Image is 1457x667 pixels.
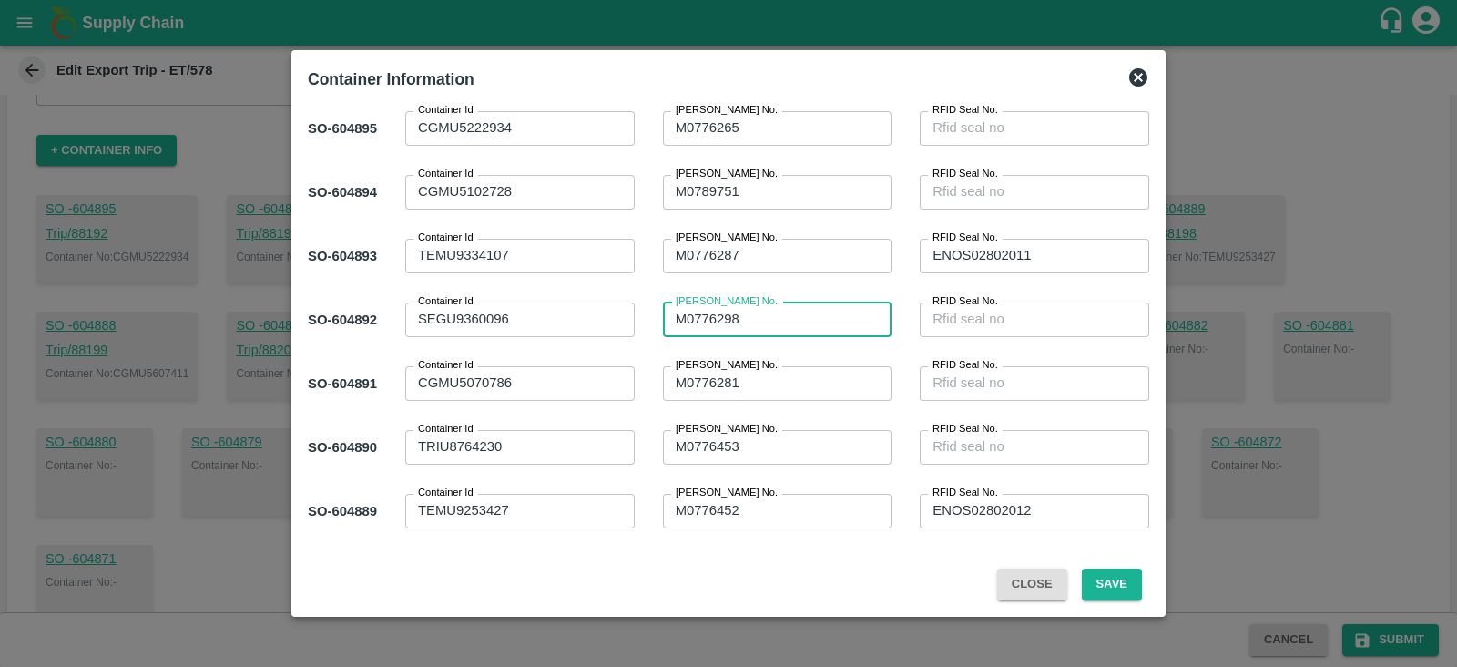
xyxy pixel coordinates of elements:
textarea: M0776452 [676,501,880,520]
label: Container Id [418,167,474,181]
label: Container Id [418,358,474,373]
b: SO- 604889 [308,504,377,518]
label: RFID Seal No. [932,103,998,118]
label: Container Id [418,422,474,436]
label: [PERSON_NAME] No. [676,358,778,373]
textarea: M0776265 [676,118,880,138]
button: Save [1082,569,1142,600]
label: RFID Seal No. [932,486,998,500]
label: RFID Seal No. [932,422,998,436]
textarea: TEMU9334107 [418,246,622,265]
label: [PERSON_NAME] No. [676,486,778,500]
textarea: M0776281 [676,374,880,393]
textarea: M0776453 [676,437,880,457]
textarea: M0789751 [676,182,880,201]
label: [PERSON_NAME] No. [676,422,778,436]
b: SO- 604891 [308,376,377,391]
b: SO- 604894 [308,185,377,200]
b: Container Information [308,70,474,88]
label: RFID Seal No. [932,294,998,309]
textarea: CGMU5102728 [418,182,622,201]
textarea: M0776287 [676,246,880,265]
textarea: SEGU9360096 [418,310,622,329]
textarea: TRIU8764230 [418,437,622,457]
textarea: ENOS02802011 [932,246,1136,265]
textarea: ENOS02802012 [932,501,1136,520]
b: SO- 604890 [308,440,377,455]
label: [PERSON_NAME] No. [676,103,778,118]
label: RFID Seal No. [932,167,998,181]
label: RFID Seal No. [932,231,998,245]
label: Container Id [418,231,474,245]
button: Close [997,569,1067,600]
label: [PERSON_NAME] No. [676,167,778,181]
label: Container Id [418,103,474,118]
label: Container Id [418,486,474,500]
b: SO- 604892 [308,313,377,327]
textarea: M0776298 [676,310,880,329]
label: [PERSON_NAME] No. [676,231,778,245]
textarea: TEMU9253427 [418,501,622,520]
textarea: CGMU5070786 [418,374,622,393]
b: SO- 604893 [308,249,377,263]
label: Container Id [418,294,474,309]
b: SO- 604895 [308,121,377,136]
label: [PERSON_NAME] No. [676,294,778,309]
label: RFID Seal No. [932,358,998,373]
textarea: CGMU5222934 [418,118,622,138]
